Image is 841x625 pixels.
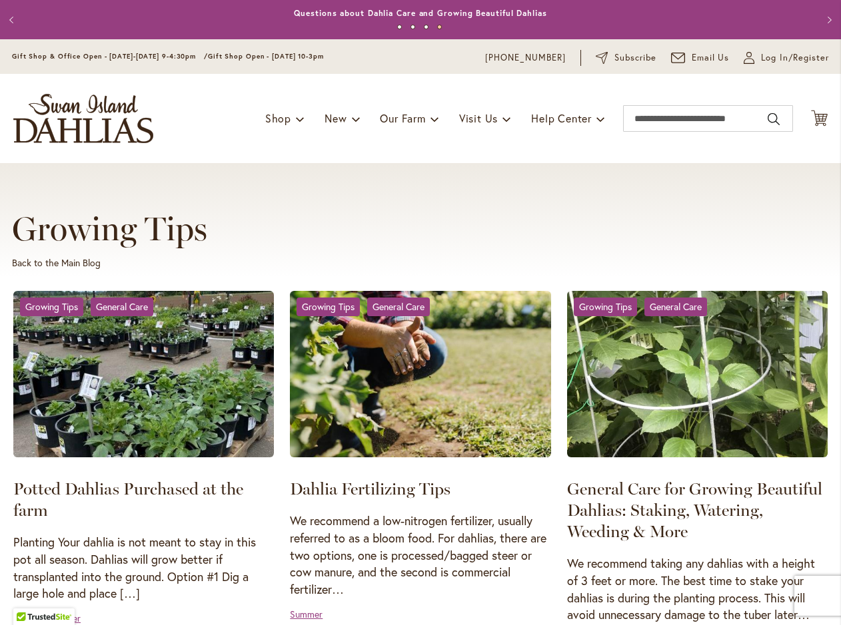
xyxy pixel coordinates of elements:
span: Shop [265,111,291,125]
p: Planting Your dahlia is not meant to stay in this pot all season. Dahlias will grow better if tra... [13,534,274,602]
span: Email Us [692,51,730,65]
a: Growing Tips [20,298,83,316]
a: Questions about Dahlia Care and Growing Beautiful Dahlias [294,8,546,18]
a: Email Us [671,51,730,65]
span: Log In/Register [761,51,829,65]
div: & [574,298,714,316]
span: Subscribe [614,51,656,65]
a: [PHONE_NUMBER] [485,51,566,65]
p: We recommend a low-nitrogen fertilizer, usually referred to as a bloom food. For dahlias, there a... [290,513,550,598]
div: & [297,298,436,316]
a: store logo [13,94,153,143]
h1: Growing Tips [12,210,829,248]
a: Dahlia Fertilizing Tips [290,291,550,462]
span: Help Center [531,111,592,125]
img: Potted Dahlias Purchased at the farm [13,291,274,457]
a: Growing Tips [297,298,360,316]
iframe: Launch Accessibility Center [10,578,47,615]
img: General Care for Growing Beautiful Dahlias: Staking, Watering, Weeding & More [567,291,828,457]
a: General Care [644,298,707,316]
span: Visit Us [459,111,498,125]
a: General Care for Growing Beautiful Dahlias: Staking, Watering, Weeding & More [567,479,822,541]
p: We recommend taking any dahlias with a height of 3 feet or more. The best time to stake your dahl... [567,555,828,624]
button: 1 of 4 [397,25,402,29]
a: Potted Dahlias Purchased at the farm [13,291,274,462]
a: Subscribe [596,51,656,65]
a: Potted Dahlias Purchased at the farm [13,479,243,520]
span: Our Farm [380,111,425,125]
span: Gift Shop & Office Open - [DATE]-[DATE] 9-4:30pm / [12,52,208,61]
a: Log In/Register [744,51,829,65]
span: Gift Shop Open - [DATE] 10-3pm [208,52,324,61]
a: Back to the Main Blog [12,256,101,269]
a: General Care for Growing Beautiful Dahlias: Staking, Watering, Weeding & More [567,291,828,462]
div: & [20,298,160,316]
img: Dahlia Fertilizing Tips [290,291,550,457]
a: Dahlia Fertilizing Tips [290,479,450,499]
a: General Care [367,298,430,316]
button: 4 of 4 [437,25,442,29]
a: General Care [91,298,153,316]
a: Growing Tips [574,298,637,316]
span: New [325,111,347,125]
button: 3 of 4 [424,25,428,29]
button: Next [814,7,841,33]
a: Summer [290,608,323,620]
button: 2 of 4 [411,25,415,29]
